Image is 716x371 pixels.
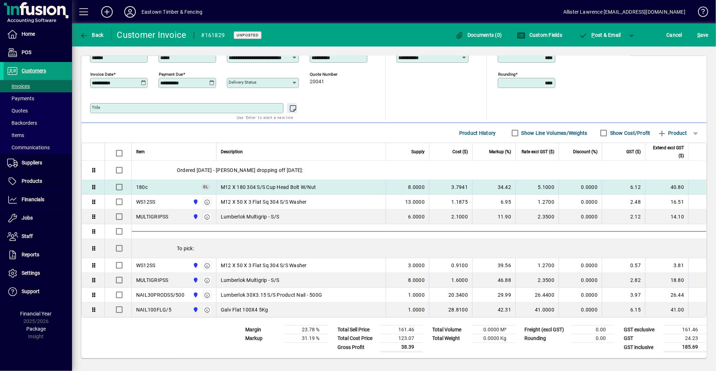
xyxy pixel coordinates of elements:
[191,213,199,221] span: Holyoake St
[472,288,515,302] td: 29.99
[620,334,663,343] td: GST
[7,83,30,89] span: Invoices
[620,343,663,352] td: GST inclusive
[136,291,184,299] div: NAIL30PRODSS/500
[602,302,645,317] td: 6.15
[92,105,100,110] mat-label: Title
[380,326,423,334] td: 161.46
[521,326,571,334] td: Freight (excl GST)
[201,30,225,41] div: #161829
[520,277,554,284] div: 2.3500
[4,191,72,209] a: Financials
[573,148,598,156] span: Discount (%)
[602,180,645,195] td: 6.12
[142,6,202,18] div: Eastown Timber & Fencing
[520,306,554,313] div: 41.0000
[429,209,472,224] td: 2.1000
[429,326,472,334] td: Total Volume
[4,117,72,129] a: Backorders
[459,127,496,139] span: Product History
[697,32,700,38] span: S
[515,28,564,41] button: Custom Fields
[7,108,28,114] span: Quotes
[191,261,199,269] span: Holyoake St
[602,258,645,273] td: 0.57
[645,195,688,209] td: 16.51
[78,28,106,41] button: Back
[136,198,156,206] div: WS12SS
[4,25,72,43] a: Home
[429,273,472,288] td: 1.6000
[472,258,515,273] td: 39.56
[4,246,72,264] a: Reports
[4,141,72,154] a: Communications
[22,49,31,55] span: POS
[191,291,199,299] span: Holyoake St
[4,172,72,190] a: Products
[22,233,33,239] span: Staff
[4,105,72,117] a: Quotes
[520,129,587,137] label: Show Line Volumes/Weights
[90,72,113,77] mat-label: Invoice date
[489,148,511,156] span: Markup (%)
[429,258,472,273] td: 0.9100
[221,277,279,284] span: Lumberlok Multigrip - S/S
[559,195,602,209] td: 0.0000
[22,160,42,165] span: Suppliers
[520,262,554,269] div: 1.2700
[559,180,602,195] td: 0.0000
[452,148,468,156] span: Cost ($)
[559,302,602,317] td: 0.0000
[22,252,39,257] span: Reports
[559,258,602,273] td: 0.0000
[602,273,645,288] td: 2.82
[693,1,707,25] a: Knowledge Base
[520,213,554,220] div: 2.3500
[221,184,316,191] span: M12 X 180 304 S/S Cup Head Bolt W/Nut
[118,5,142,18] button: Profile
[645,180,688,195] td: 40.80
[7,96,34,101] span: Payments
[380,343,423,352] td: 38.39
[191,198,199,206] span: Holyoake St
[405,198,425,206] span: 13.0000
[455,32,502,38] span: Documents (0)
[559,288,602,302] td: 0.0000
[22,215,33,221] span: Jobs
[95,5,118,18] button: Add
[520,184,554,191] div: 5.1000
[237,33,259,37] span: Unposted
[645,302,688,317] td: 41.00
[695,28,710,41] button: Save
[472,209,515,224] td: 11.90
[4,283,72,301] a: Support
[310,72,353,77] span: Quote number
[136,184,148,191] span: Sales - Hardware
[472,195,515,209] td: 6.95
[203,185,208,189] span: GL
[132,161,706,180] div: Ordered [DATE] - [PERSON_NAME] dropping off [DATE]:
[408,277,425,284] span: 8.0000
[285,326,328,334] td: 23.78 %
[22,288,40,294] span: Support
[4,129,72,141] a: Items
[136,213,169,220] div: MULTIGRIPSS
[520,198,554,206] div: 1.2700
[563,6,685,18] div: Allister Lawrence [EMAIL_ADDRESS][DOMAIN_NAME]
[429,288,472,302] td: 20.3400
[453,28,504,41] button: Documents (0)
[237,113,293,122] mat-hint: Use 'Enter' to start a new line
[498,72,515,77] mat-label: Rounding
[22,31,35,37] span: Home
[4,92,72,105] a: Payments
[667,29,683,41] span: Cancel
[159,72,183,77] mat-label: Payment due
[285,334,328,343] td: 31.19 %
[522,148,554,156] span: Rate excl GST ($)
[4,264,72,282] a: Settings
[310,79,324,85] span: 20041
[650,144,684,160] span: Extend excl GST ($)
[408,213,425,220] span: 6.0000
[136,306,171,313] div: NAIL100FLG/5
[429,334,472,343] td: Total Weight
